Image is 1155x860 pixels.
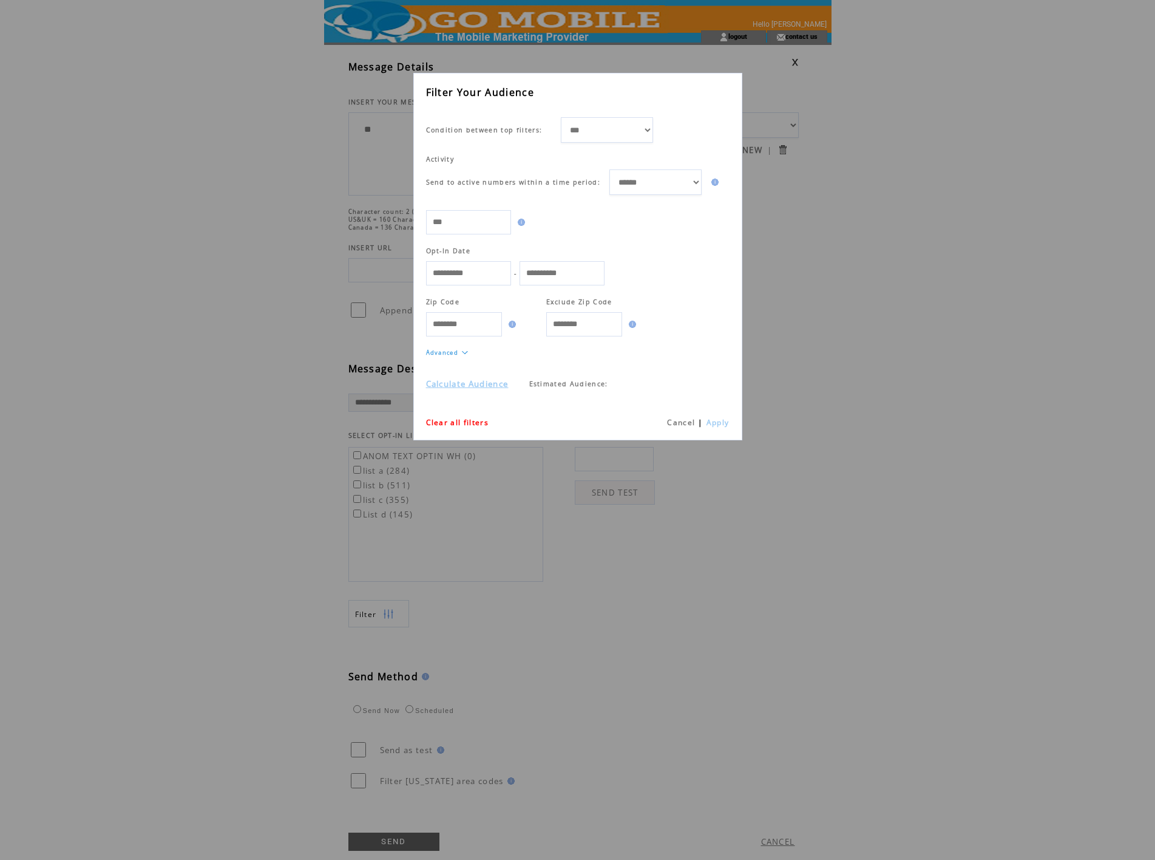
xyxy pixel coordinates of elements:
span: Opt-In Date [426,247,471,255]
span: Zip Code [426,298,460,306]
img: help.gif [514,219,525,226]
span: - [514,269,517,278]
a: Cancel [667,417,695,428]
a: Advanced [426,349,459,357]
span: Activity [426,155,455,163]
img: help.gif [505,321,516,328]
span: | [698,417,703,428]
span: Exclude Zip Code [546,298,612,306]
a: Apply [706,417,730,428]
span: Estimated Audience: [529,380,608,388]
img: help.gif [625,321,636,328]
a: Clear all filters [426,417,489,428]
a: Calculate Audience [426,378,509,389]
span: Condition between top filters: [426,126,543,134]
span: Filter Your Audience [426,86,535,99]
span: Send to active numbers within a time period: [426,178,601,186]
img: help.gif [708,179,719,186]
